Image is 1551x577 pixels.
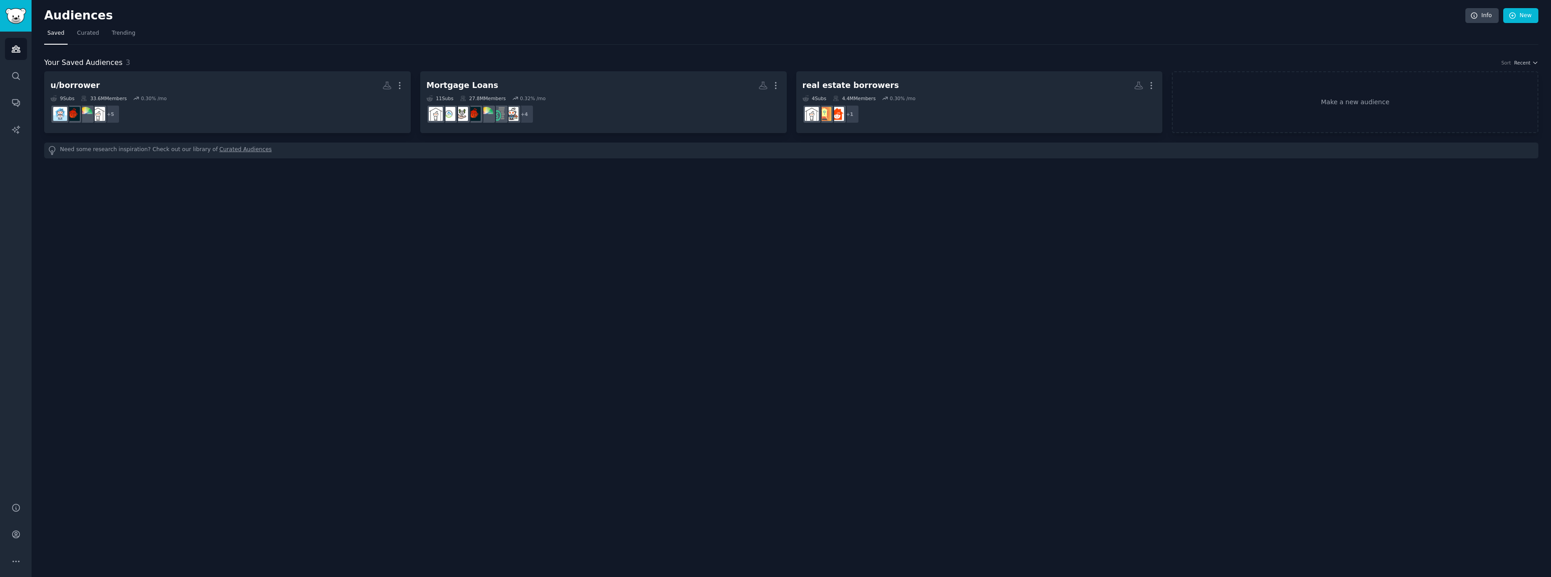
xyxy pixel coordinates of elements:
img: loanoriginators [66,107,80,121]
div: 11 Sub s [427,95,454,102]
a: Info [1465,8,1499,23]
img: HomeLoans [441,107,455,121]
a: Curated [74,26,102,45]
img: loanoriginators [467,107,481,121]
span: 3 [126,58,130,67]
img: CRedit [479,107,493,121]
a: Mortgage Loans11Subs27.8MMembers0.32% /mo+4FirstTimeHomeBuyerFinancialPlanningCReditloanoriginato... [420,71,787,133]
span: Trending [112,29,135,37]
div: 0.32 % /mo [520,95,546,102]
div: 9 Sub s [50,95,74,102]
img: RealEstateAdvice [830,107,844,121]
a: Make a new audience [1172,71,1538,133]
img: MortgageBrokerRates [53,107,67,121]
button: Recent [1514,60,1538,66]
div: 27.8M Members [460,95,506,102]
span: Saved [47,29,64,37]
div: 4.4M Members [833,95,876,102]
a: real estate borrowers4Subs4.4MMembers0.30% /mo+1RealEstateAdviceReal_EstateRealEstate [796,71,1163,133]
span: Recent [1514,60,1530,66]
img: GummySearch logo [5,8,26,24]
img: RealEstate [429,107,443,121]
div: Mortgage Loans [427,80,498,91]
img: RealEstate [91,107,105,121]
img: FinancialPlanning [492,107,506,121]
div: Sort [1501,60,1511,66]
div: 0.30 % /mo [890,95,916,102]
div: 0.30 % /mo [141,95,167,102]
div: + 4 [515,105,534,124]
span: Curated [77,29,99,37]
img: Real_Estate [817,107,831,121]
span: Your Saved Audiences [44,57,123,69]
div: 33.6M Members [81,95,127,102]
div: + 5 [101,105,120,124]
a: u/borrower9Subs33.6MMembers0.30% /mo+5RealEstateCReditloanoriginatorsMortgageBrokerRates [44,71,411,133]
img: BestLoanRates [454,107,468,121]
a: Saved [44,26,68,45]
a: Trending [109,26,138,45]
div: 4 Sub s [803,95,826,102]
img: FirstTimeHomeBuyer [505,107,519,121]
a: Curated Audiences [220,146,272,155]
h2: Audiences [44,9,1465,23]
img: RealEstate [805,107,819,121]
div: u/borrower [50,80,100,91]
div: Need some research inspiration? Check out our library of [44,143,1538,158]
a: New [1503,8,1538,23]
div: real estate borrowers [803,80,899,91]
div: + 1 [840,105,859,124]
img: CRedit [78,107,92,121]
